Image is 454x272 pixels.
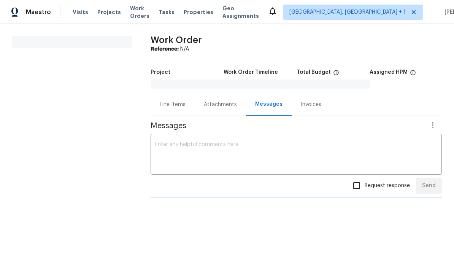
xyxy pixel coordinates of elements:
[130,5,149,20] span: Work Orders
[333,70,339,80] span: The total cost of line items that have been proposed by Opendoor. This sum includes line items th...
[159,10,175,15] span: Tasks
[410,70,416,80] span: The hpm assigned to this work order.
[151,35,202,45] span: Work Order
[184,8,213,16] span: Properties
[151,46,179,52] b: Reference:
[365,182,410,190] span: Request response
[301,101,321,108] div: Invoices
[255,100,283,108] div: Messages
[97,8,121,16] span: Projects
[151,122,424,130] span: Messages
[160,101,186,108] div: Line Items
[222,5,259,20] span: Geo Assignments
[370,70,408,75] h5: Assigned HPM
[204,101,237,108] div: Attachments
[289,8,406,16] span: [GEOGRAPHIC_DATA], [GEOGRAPHIC_DATA] + 1
[297,70,331,75] h5: Total Budget
[26,8,51,16] span: Maestro
[151,70,170,75] h5: Project
[151,45,442,53] div: N/A
[224,70,278,75] h5: Work Order Timeline
[73,8,88,16] span: Visits
[370,80,442,85] div: -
